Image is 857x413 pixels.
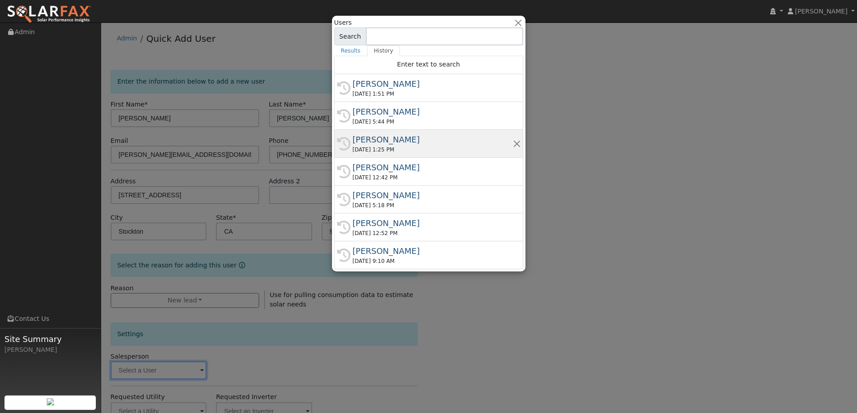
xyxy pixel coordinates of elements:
[334,45,368,56] a: Results
[353,106,513,118] div: [PERSON_NAME]
[367,45,400,56] a: History
[47,398,54,405] img: retrieve
[353,245,513,257] div: [PERSON_NAME]
[4,345,96,355] div: [PERSON_NAME]
[397,61,460,68] span: Enter text to search
[353,118,513,126] div: [DATE] 5:44 PM
[337,81,350,95] i: History
[337,109,350,123] i: History
[353,257,513,265] div: [DATE] 9:10 AM
[334,27,366,45] span: Search
[512,139,521,148] button: Remove this history
[337,165,350,178] i: History
[353,133,513,146] div: [PERSON_NAME]
[353,173,513,182] div: [DATE] 12:42 PM
[353,146,513,154] div: [DATE] 1:25 PM
[7,5,91,24] img: SolarFax
[353,217,513,229] div: [PERSON_NAME]
[337,193,350,206] i: History
[337,249,350,262] i: History
[334,18,352,27] span: Users
[337,221,350,234] i: History
[795,8,848,15] span: [PERSON_NAME]
[337,137,350,151] i: History
[353,189,513,201] div: [PERSON_NAME]
[353,201,513,209] div: [DATE] 5:18 PM
[353,78,513,90] div: [PERSON_NAME]
[353,229,513,237] div: [DATE] 12:52 PM
[353,161,513,173] div: [PERSON_NAME]
[353,90,513,98] div: [DATE] 1:51 PM
[4,333,96,345] span: Site Summary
